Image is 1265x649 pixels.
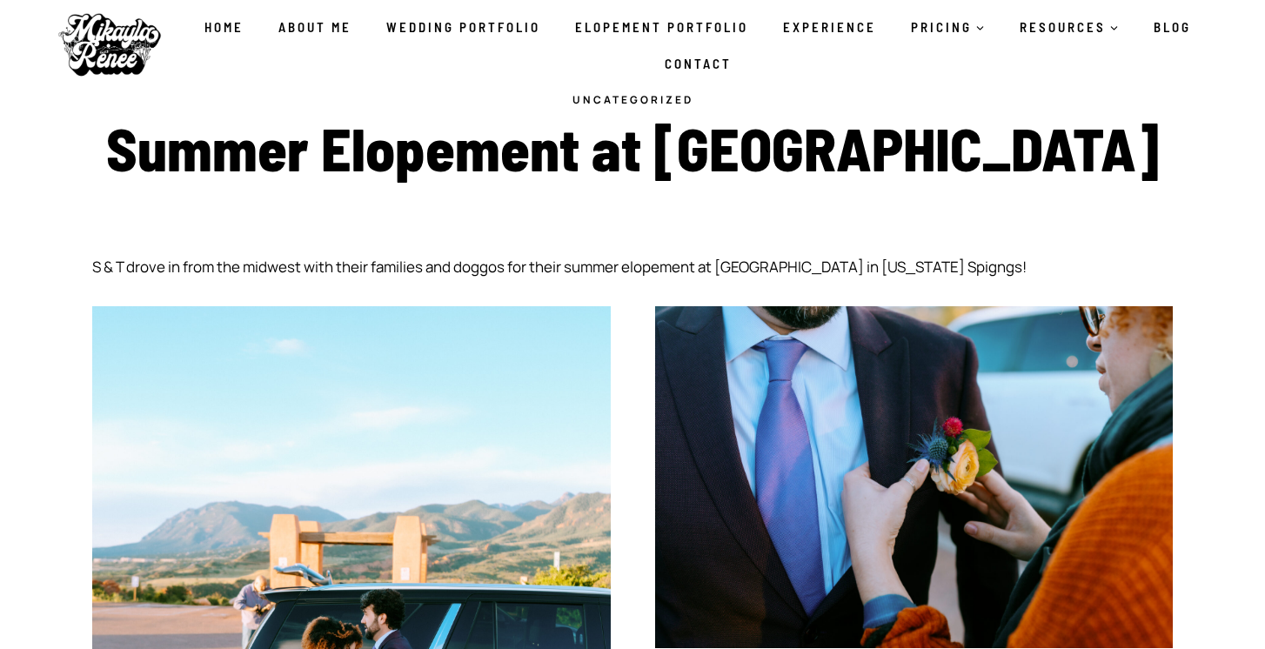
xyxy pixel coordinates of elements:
[911,17,985,37] span: PRICING
[894,9,1002,45] a: PRICING
[572,92,693,107] a: Uncategorized
[92,113,1173,227] h1: Summer Elopement at [GEOGRAPHIC_DATA]
[261,9,369,45] a: About Me
[647,45,749,82] a: Contact
[188,9,262,45] a: Home
[1020,17,1119,37] span: RESOURCES
[1002,9,1136,45] a: RESOURCES
[558,9,766,45] a: Elopement Portfolio
[1136,9,1208,45] a: Blog
[92,255,1173,278] p: S & T drove in from the midwest with their families and doggos for their summer elopement at [GEO...
[175,9,1221,82] nav: Primary Navigation
[369,9,558,45] a: Wedding Portfolio
[766,9,894,45] a: Experience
